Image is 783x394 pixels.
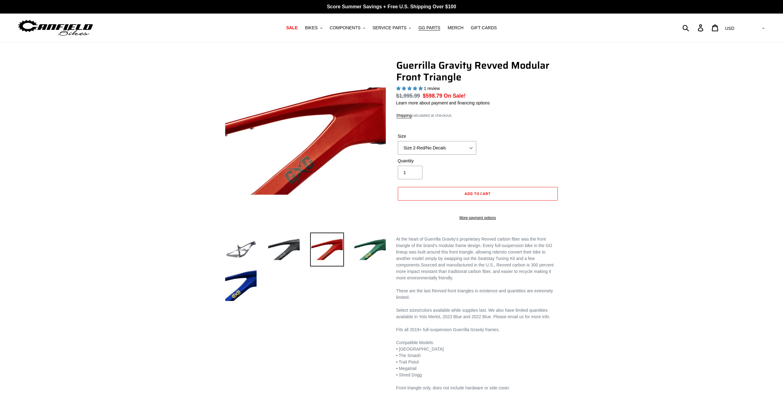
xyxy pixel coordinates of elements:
[302,24,325,32] button: BIKES
[370,24,414,32] button: SERVICE PARTS
[330,25,361,30] span: COMPONENTS
[396,237,553,254] span: At the heart of Guerrilla Gravity's proprietary Revved carbon fiber was the front triangle of the...
[424,86,440,91] span: 1 review
[423,93,442,99] span: $598.79
[396,93,420,99] s: $1,995.99
[396,385,559,391] div: Front triangle only, does not include hardware or side cover.
[398,158,476,164] label: Quantity
[398,187,558,201] button: Add to cart
[398,215,558,221] a: More payment options
[224,268,258,302] img: Load image into Gallery viewer, Guerrilla Gravity Revved Modular Front Triangle
[444,92,465,100] span: On Sale!
[327,24,368,32] button: COMPONENTS
[396,339,559,346] div: Compatible Models:
[373,25,406,30] span: SERVICE PARTS
[398,133,476,140] label: Size
[396,327,559,333] div: Fits all 2019+ full-suspension Guerrilla Gravity frames.
[396,365,559,372] div: • Megatrail
[396,250,546,267] span: to convert their bike to another model simply by swapping out the Seatstay Tuning Kit and a few c...
[396,86,424,91] span: 5.00 stars
[396,288,559,301] div: These are the last Revved front triangles in existence and quantities are extremely limited.
[283,24,301,32] a: SALE
[465,191,491,197] span: Add to cart
[396,346,559,352] div: • [GEOGRAPHIC_DATA]
[396,307,559,320] div: Select sizes/colors available while supplies last. We also have limited quantities available in Y...
[686,21,701,35] input: Search
[396,113,412,118] a: Shipping
[418,25,440,30] span: GG PARTS
[471,25,497,30] span: GIFT CARDS
[310,233,344,266] img: Load image into Gallery viewer, Guerrilla Gravity Revved Modular Front Triangle
[396,59,559,83] h1: Guerrilla Gravity Revved Modular Front Triangle
[445,24,466,32] a: MERCH
[448,25,463,30] span: MERCH
[396,359,559,365] div: • Trail Pistol
[468,24,500,32] a: GIFT CARDS
[396,100,490,105] a: Learn more about payment and financing options
[267,233,301,266] img: Load image into Gallery viewer, Guerrilla Gravity Revved Modular Front Triangle
[224,233,258,266] img: Load image into Gallery viewer, Guerrilla Gravity Revved Modular Front Triangle
[286,25,298,30] span: SALE
[396,236,559,281] div: Sourced and manufactured in the U.S., Revved carbon is 300 percent more impact resistant than tra...
[396,352,559,359] div: • The Smash
[396,372,559,378] div: • Shred Dogg
[17,18,94,38] img: Canfield Bikes
[415,24,443,32] a: GG PARTS
[305,25,318,30] span: BIKES
[396,112,559,119] div: calculated at checkout.
[353,233,387,266] img: Load image into Gallery viewer, Guerrilla Gravity Revved Modular Front Triangle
